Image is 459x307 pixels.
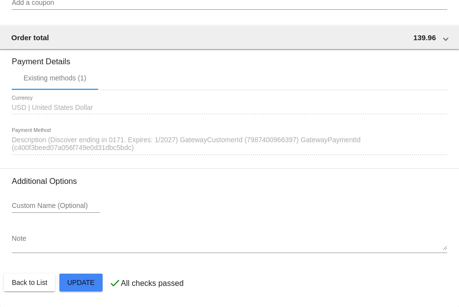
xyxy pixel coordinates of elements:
[59,274,103,291] button: Update
[12,103,93,111] span: USD | United States Dollar
[12,136,361,152] span: Description (Discover ending in 0171. Expires: 1/2027) GatewayCustomerId (7987400966397) GatewayP...
[24,74,86,82] div: Existing methods (1)
[413,33,436,42] span: 139.96
[121,279,184,288] p: All checks passed
[11,33,49,42] span: Order total
[4,274,55,291] button: Back to List
[12,50,447,66] h3: Payment Details
[67,279,95,286] span: Update
[12,177,447,186] h3: Additional Options
[12,279,47,286] span: Back to List
[109,277,121,289] mat-icon: check
[12,202,100,210] input: Custom Name (Optional)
